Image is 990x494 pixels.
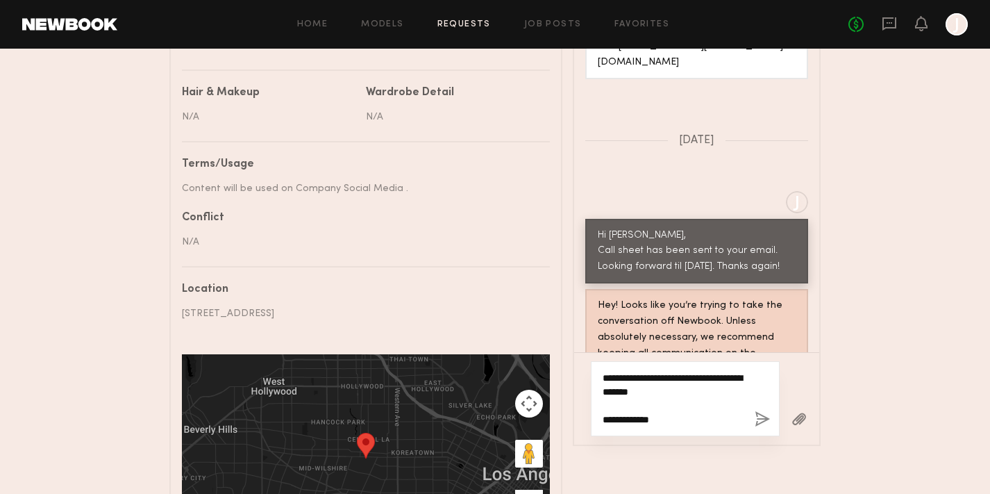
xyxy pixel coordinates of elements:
[946,13,968,35] a: J
[366,110,539,124] div: N/A
[524,20,582,29] a: Job Posts
[182,235,539,249] div: N/A
[182,284,539,295] div: Location
[182,181,539,196] div: Content will be used on Company Social Media .
[437,20,491,29] a: Requests
[614,20,669,29] a: Favorites
[515,440,543,468] button: Drag Pegman onto the map to open Street View
[297,20,328,29] a: Home
[182,213,539,224] div: Conflict
[366,88,454,99] div: Wardrobe Detail
[679,135,714,147] span: [DATE]
[182,159,539,170] div: Terms/Usage
[598,298,796,378] div: Hey! Looks like you’re trying to take the conversation off Newbook. Unless absolutely necessary, ...
[182,306,539,321] div: [STREET_ADDRESS]
[515,390,543,418] button: Map camera controls
[598,39,796,71] div: Yes! [EMAIL_ADDRESS][PERSON_NAME][DOMAIN_NAME]
[598,228,796,276] div: Hi [PERSON_NAME], Call sheet has been sent to your email. Looking forward til [DATE]. Thanks again!
[361,20,403,29] a: Models
[182,88,260,99] div: Hair & Makeup
[182,110,355,124] div: N/A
